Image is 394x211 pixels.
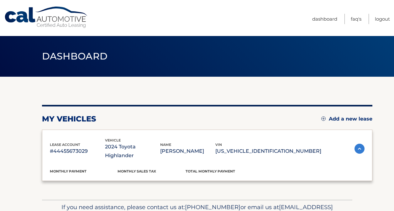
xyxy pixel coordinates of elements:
[105,142,160,160] p: 2024 Toyota Highlander
[351,14,361,24] a: FAQ's
[215,142,222,147] span: vin
[321,116,326,121] img: add.svg
[118,169,156,173] span: Monthly sales Tax
[50,147,105,156] p: #44455673029
[312,14,337,24] a: Dashboard
[321,116,372,122] a: Add a new lease
[42,114,96,124] h2: my vehicles
[185,203,240,211] span: [PHONE_NUMBER]
[215,147,321,156] p: [US_VEHICLE_IDENTIFICATION_NUMBER]
[375,14,390,24] a: Logout
[4,6,89,28] a: Cal Automotive
[105,138,121,142] span: vehicle
[186,169,235,173] span: Total Monthly Payment
[50,142,80,147] span: lease account
[42,50,108,62] span: Dashboard
[160,147,215,156] p: [PERSON_NAME]
[160,142,171,147] span: name
[50,169,87,173] span: Monthly Payment
[355,144,365,154] img: accordion-active.svg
